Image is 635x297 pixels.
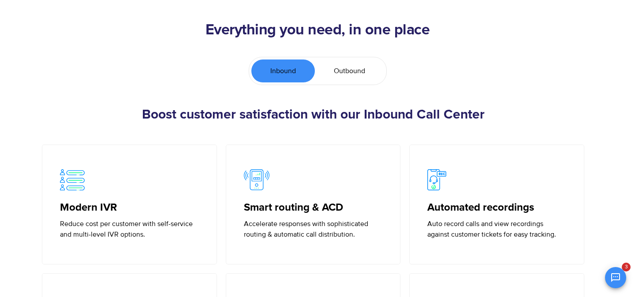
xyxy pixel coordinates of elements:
[244,219,383,240] p: Accelerate responses with sophisticated routing & automatic call distribution.
[427,201,566,214] h5: Automated recordings
[315,59,384,82] a: Outbound
[42,106,584,123] h3: Boost customer satisfaction with our Inbound Call Center
[270,66,296,76] span: Inbound
[334,66,365,76] span: Outbound
[42,22,593,39] h2: Everything you need, in one place
[622,263,631,271] span: 3
[60,169,85,190] img: Modern IVR
[251,59,315,82] a: Inbound
[244,201,383,214] h5: Smart routing & ACD
[427,219,566,240] p: Auto record calls and view recordings against customer tickets for easy tracking.
[60,219,199,240] p: Reduce cost per customer with self-service and multi-level IVR options.
[605,267,626,288] button: Open chat
[60,201,199,214] h5: Modern IVR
